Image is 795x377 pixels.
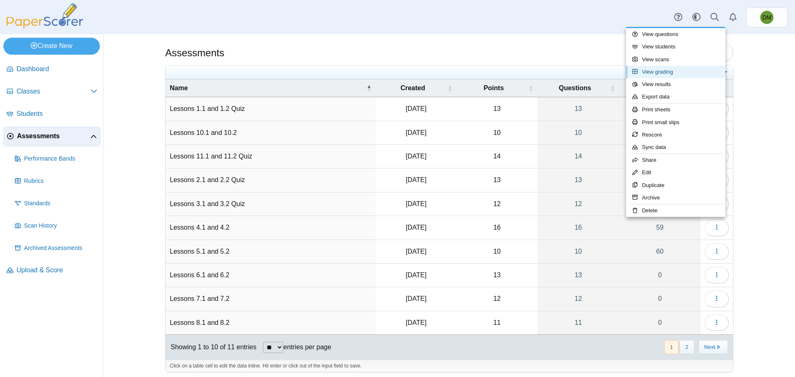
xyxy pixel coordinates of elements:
[17,132,90,141] span: Assessments
[461,84,527,93] span: Points
[17,109,97,118] span: Students
[626,66,725,78] a: View grading
[746,7,788,27] a: Domenic Mariani
[406,200,426,207] time: Aug 25, 2025 at 11:32 AM
[406,271,426,279] time: Aug 25, 2025 at 11:42 AM
[457,264,537,287] td: 13
[170,84,365,93] span: Name
[762,14,771,20] span: Domenic Mariani
[724,8,742,26] a: Alerts
[537,264,619,287] a: 13
[626,179,725,192] a: Duplicate
[448,84,453,92] span: Created : Activate to sort
[166,145,376,168] td: Lessons 11.1 and 11.2 Quiz
[17,266,97,275] span: Upload & Score
[457,121,537,145] td: 10
[12,194,101,214] a: Standards
[626,116,725,129] a: Print small slips
[626,78,725,91] a: View results
[457,311,537,335] td: 11
[3,82,101,102] a: Classes
[679,340,694,354] button: 2
[406,248,426,255] time: Aug 25, 2025 at 11:39 AM
[12,171,101,191] a: Rubrics
[3,23,86,30] a: PaperScorer
[457,216,537,240] td: 16
[619,287,701,310] a: 0
[537,216,619,239] a: 16
[619,264,701,287] a: 0
[626,28,725,41] a: View questions
[760,11,773,24] span: Domenic Mariani
[166,311,376,335] td: Lessons 8.1 and 8.2
[457,145,537,168] td: 14
[626,141,725,154] a: Sync data
[166,240,376,264] td: Lessons 5.1 and 5.2
[12,216,101,236] a: Scan History
[619,240,701,263] a: 60
[626,103,725,116] a: Print sheets
[537,145,619,168] a: 14
[626,91,725,103] a: Export data
[542,84,609,93] span: Questions
[24,199,97,208] span: Standards
[537,168,619,192] a: 13
[664,340,679,354] button: 1
[619,311,701,334] a: 0
[457,287,537,311] td: 12
[12,238,101,258] a: Archived Assessments
[619,216,701,239] a: 59
[457,168,537,192] td: 13
[619,145,701,168] a: 0
[165,46,224,60] h1: Assessments
[3,127,101,146] a: Assessments
[537,287,619,310] a: 12
[166,360,733,372] div: Click on a table cell to edit the data inline. Hit enter or click out of the input field to save.
[537,121,619,144] a: 10
[457,97,537,121] td: 13
[537,311,619,334] a: 11
[406,129,426,136] time: Aug 25, 2025 at 11:52 AM
[3,261,101,281] a: Upload & Score
[626,192,725,204] a: Archive
[166,97,376,121] td: Lessons 1.1 and 1.2 Quiz
[626,154,725,166] a: Share
[166,216,376,240] td: Lessons 4.1 and 4.2
[626,53,725,66] a: View scans
[610,84,615,92] span: Questions : Activate to sort
[166,335,256,360] div: Showing 1 to 10 of 11 entries
[406,319,426,326] time: Aug 25, 2025 at 11:47 AM
[17,65,97,74] span: Dashboard
[406,153,426,160] time: Aug 25, 2025 at 11:55 AM
[166,168,376,192] td: Lessons 2.1 and 2.2 Quiz
[166,192,376,216] td: Lessons 3.1 and 3.2 Quiz
[17,87,91,96] span: Classes
[24,155,97,163] span: Performance Bands
[406,105,426,112] time: Jul 29, 2025 at 3:31 PM
[528,84,533,92] span: Points : Activate to sort
[166,287,376,311] td: Lessons 7.1 and 7.2
[619,192,701,216] a: 60
[406,176,426,183] time: Aug 21, 2025 at 1:25 PM
[12,149,101,169] a: Performance Bands
[166,121,376,145] td: Lessons 10.1 and 10.2
[537,97,619,120] a: 13
[3,104,101,124] a: Students
[457,240,537,264] td: 10
[663,340,728,354] nav: pagination
[619,97,701,120] a: 60
[166,264,376,287] td: Lessons 6.1 and 6.2
[366,84,371,92] span: Name : Activate to invert sorting
[626,129,725,141] a: Rescore
[406,224,426,231] time: Aug 25, 2025 at 11:36 AM
[380,84,446,93] span: Created
[3,60,101,79] a: Dashboard
[537,192,619,216] a: 12
[3,3,86,29] img: PaperScorer
[24,222,97,230] span: Scan History
[24,177,97,185] span: Rubrics
[619,121,701,144] a: 0
[406,295,426,302] time: Aug 25, 2025 at 11:44 AM
[283,343,331,351] label: entries per page
[24,244,97,252] span: Archived Assessments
